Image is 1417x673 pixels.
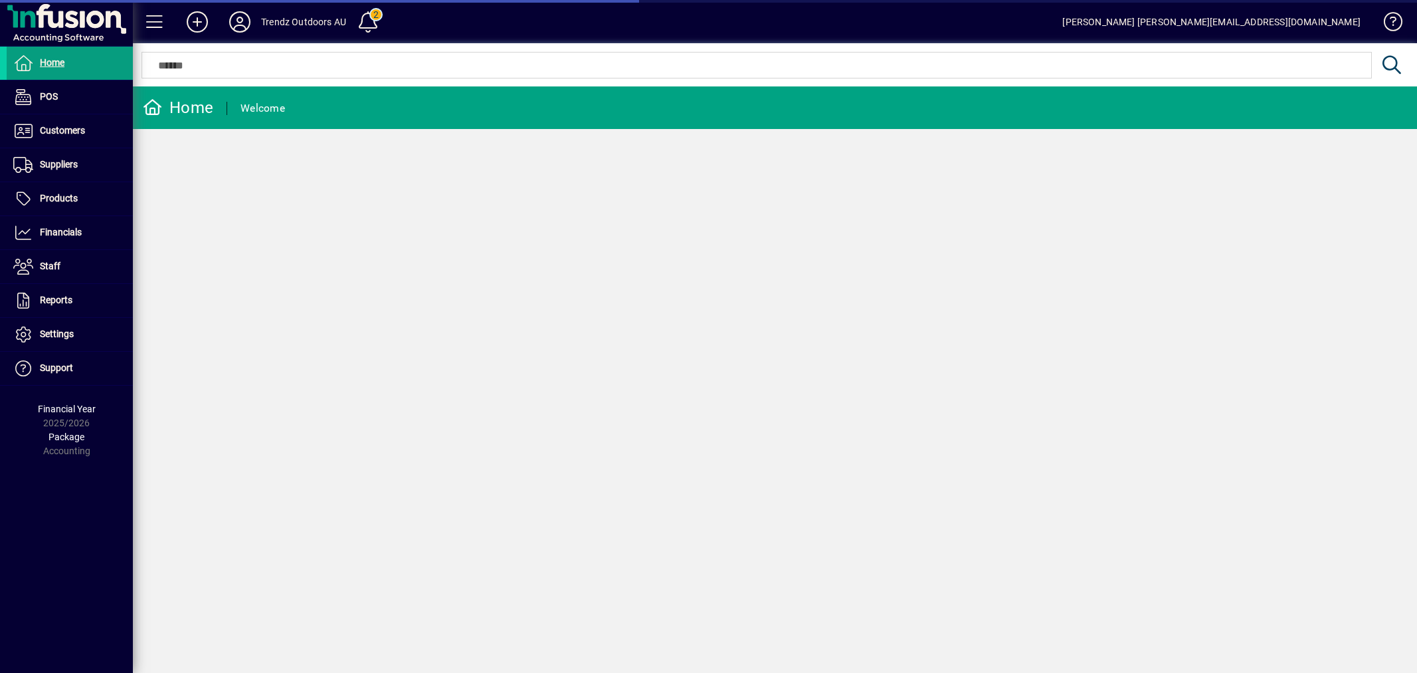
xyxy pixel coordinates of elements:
span: Settings [40,329,74,339]
div: Home [143,97,213,118]
span: Reports [40,295,72,305]
span: Customers [40,125,85,136]
a: Staff [7,250,133,283]
span: Support [40,362,73,373]
a: Reports [7,284,133,317]
button: Add [176,10,219,34]
span: Home [40,57,64,68]
a: Customers [7,114,133,148]
div: [PERSON_NAME] [PERSON_NAME][EMAIL_ADDRESS][DOMAIN_NAME] [1062,11,1361,33]
a: Settings [7,318,133,351]
span: POS [40,91,58,102]
span: Package [48,432,84,442]
a: Knowledge Base [1374,3,1400,46]
span: Financials [40,227,82,237]
span: Staff [40,261,60,271]
a: POS [7,80,133,114]
div: Welcome [240,98,285,119]
a: Products [7,182,133,215]
a: Financials [7,216,133,249]
button: Profile [219,10,261,34]
span: Financial Year [38,404,96,414]
a: Suppliers [7,148,133,182]
div: Trendz Outdoors AU [261,11,346,33]
a: Support [7,352,133,385]
span: Products [40,193,78,203]
span: Suppliers [40,159,78,170]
